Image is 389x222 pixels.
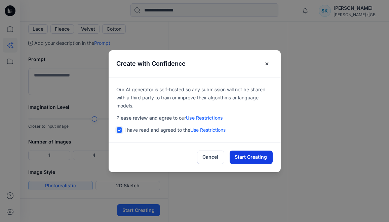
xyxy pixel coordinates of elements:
[125,126,226,134] p: I have read and agreed to the
[117,114,273,122] p: Please review and agree to our
[109,50,281,77] header: Create with Confidence
[261,58,273,69] button: Close
[186,115,223,121] a: Use Restrictions
[197,151,224,164] button: Cancel
[191,127,226,133] a: Use Restrictions
[230,151,273,164] button: Start Creating
[117,86,273,110] p: Our AI generator is self-hosted so any submission will not be shared with a third party to train ...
